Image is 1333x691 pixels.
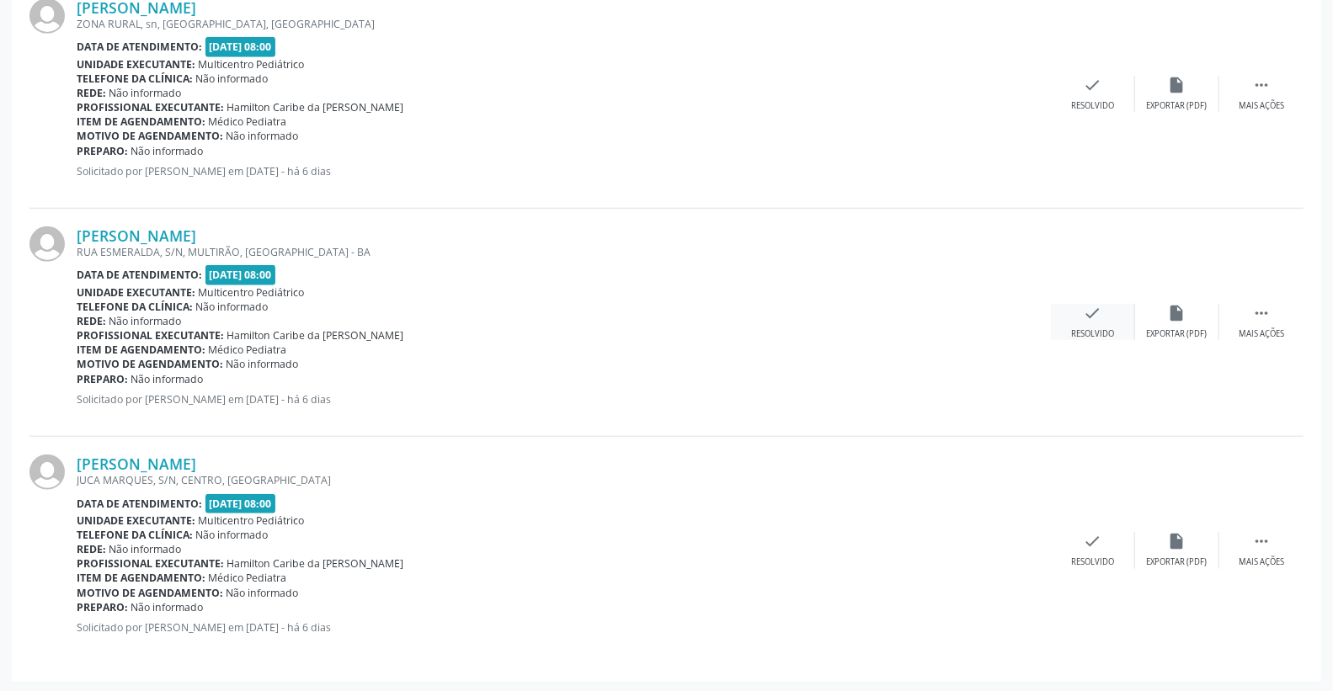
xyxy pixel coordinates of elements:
span: Não informado [131,372,204,386]
b: Telefone da clínica: [77,72,193,86]
span: Multicentro Pediátrico [199,57,305,72]
span: Não informado [131,600,204,614]
span: Não informado [196,72,269,86]
b: Preparo: [77,600,128,614]
a: [PERSON_NAME] [77,454,196,473]
div: Mais ações [1239,100,1284,112]
p: Solicitado por [PERSON_NAME] em [DATE] - há 6 dias [77,620,1051,635]
span: Multicentro Pediátrico [199,513,305,528]
i: insert_drive_file [1168,304,1186,322]
span: Não informado [109,86,182,100]
b: Preparo: [77,144,128,158]
b: Unidade executante: [77,285,195,300]
div: Resolvido [1071,556,1114,568]
b: Rede: [77,542,106,556]
div: Mais ações [1239,328,1284,340]
b: Rede: [77,86,106,100]
span: Hamilton Caribe da [PERSON_NAME] [227,556,404,571]
span: Não informado [196,528,269,542]
div: Exportar (PDF) [1147,556,1208,568]
i:  [1252,304,1271,322]
i: check [1084,76,1102,94]
i:  [1252,532,1271,550]
b: Profissional executante: [77,556,224,571]
b: Preparo: [77,372,128,386]
b: Data de atendimento: [77,497,202,511]
span: Não informado [227,357,299,371]
div: Exportar (PDF) [1147,100,1208,112]
span: [DATE] 08:00 [205,494,276,513]
i:  [1252,76,1271,94]
b: Telefone da clínica: [77,300,193,314]
b: Item de agendamento: [77,571,205,585]
i: check [1084,532,1102,550]
b: Unidade executante: [77,57,195,72]
b: Motivo de agendamento: [77,586,223,600]
div: JUCA MARQUES, S/N, CENTRO, [GEOGRAPHIC_DATA] [77,473,1051,487]
p: Solicitado por [PERSON_NAME] em [DATE] - há 6 dias [77,392,1051,407]
b: Telefone da clínica: [77,528,193,542]
b: Motivo de agendamento: [77,129,223,143]
span: Não informado [109,542,182,556]
span: Médico Pediatra [209,571,287,585]
b: Item de agendamento: [77,343,205,357]
p: Solicitado por [PERSON_NAME] em [DATE] - há 6 dias [77,164,1051,178]
i: insert_drive_file [1168,532,1186,550]
div: Resolvido [1071,100,1114,112]
span: Hamilton Caribe da [PERSON_NAME] [227,328,404,343]
span: [DATE] 08:00 [205,37,276,56]
span: Não informado [227,586,299,600]
span: Não informado [196,300,269,314]
i: insert_drive_file [1168,76,1186,94]
b: Profissional executante: [77,100,224,114]
i: check [1084,304,1102,322]
b: Rede: [77,314,106,328]
div: Resolvido [1071,328,1114,340]
div: ZONA RURAL, sn, [GEOGRAPHIC_DATA], [GEOGRAPHIC_DATA] [77,17,1051,31]
span: Não informado [109,314,182,328]
img: img [29,454,65,490]
span: [DATE] 08:00 [205,265,276,284]
span: Hamilton Caribe da [PERSON_NAME] [227,100,404,114]
span: Não informado [131,144,204,158]
b: Motivo de agendamento: [77,357,223,371]
div: RUA ESMERALDA, S/N, MULTIRÃO, [GEOGRAPHIC_DATA] - BA [77,245,1051,259]
b: Unidade executante: [77,513,195,528]
span: Multicentro Pediátrico [199,285,305,300]
img: img [29,226,65,262]
a: [PERSON_NAME] [77,226,196,245]
b: Data de atendimento: [77,268,202,282]
b: Data de atendimento: [77,40,202,54]
div: Mais ações [1239,556,1284,568]
span: Médico Pediatra [209,343,287,357]
div: Exportar (PDF) [1147,328,1208,340]
span: Médico Pediatra [209,114,287,129]
b: Item de agendamento: [77,114,205,129]
b: Profissional executante: [77,328,224,343]
span: Não informado [227,129,299,143]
